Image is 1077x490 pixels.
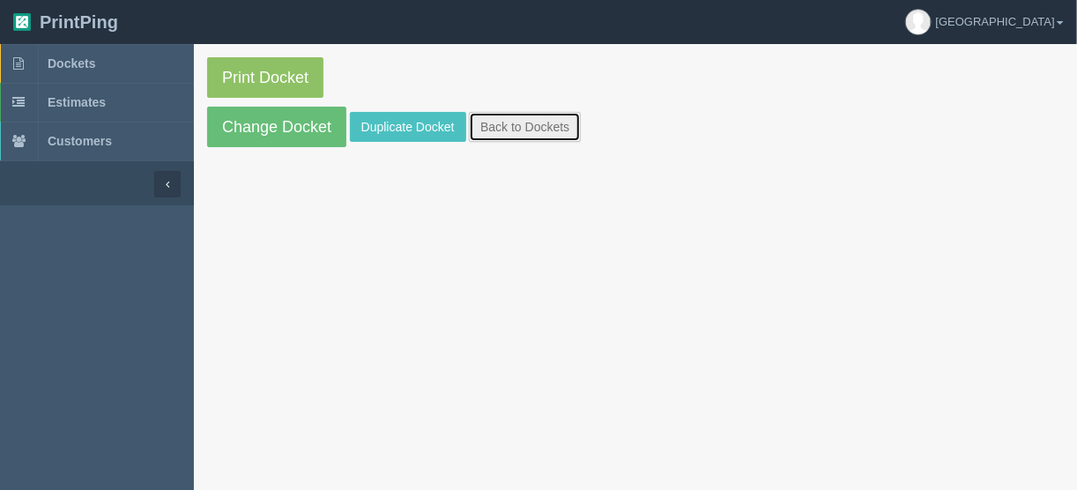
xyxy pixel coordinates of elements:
a: Duplicate Docket [350,112,466,142]
a: Back to Dockets [469,112,581,142]
a: Print Docket [207,57,323,98]
span: Estimates [48,95,106,109]
img: avatar_default-7531ab5dedf162e01f1e0bb0964e6a185e93c5c22dfe317fb01d7f8cd2b1632c.jpg [906,10,931,34]
span: Dockets [48,56,95,71]
a: Change Docket [207,107,346,147]
span: Customers [48,134,112,148]
img: logo-3e63b451c926e2ac314895c53de4908e5d424f24456219fb08d385ab2e579770.png [13,13,31,31]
